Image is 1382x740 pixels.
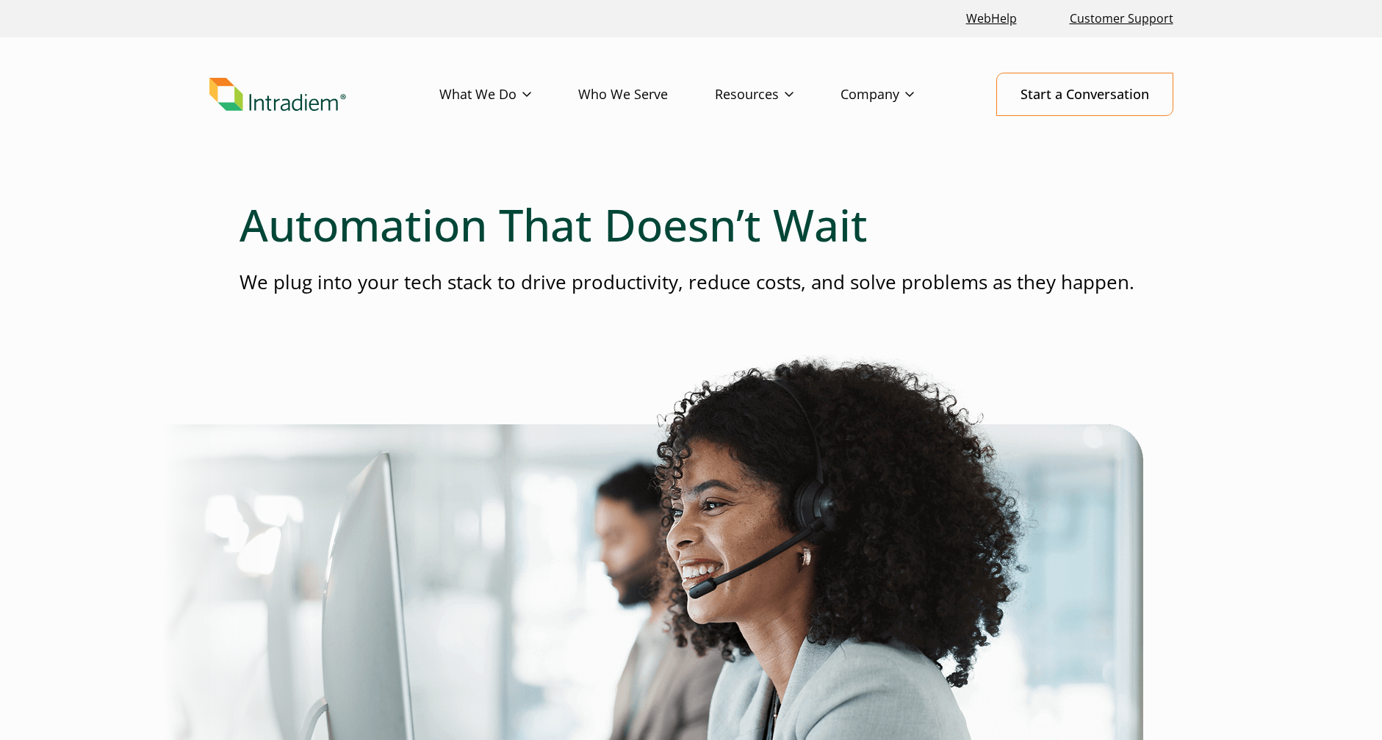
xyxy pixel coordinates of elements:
h1: Automation That Doesn’t Wait [240,198,1143,251]
a: Customer Support [1064,3,1179,35]
a: Resources [715,73,841,116]
a: What We Do [439,73,578,116]
img: Intradiem [209,78,346,112]
p: We plug into your tech stack to drive productivity, reduce costs, and solve problems as they happen. [240,269,1143,296]
a: Link to homepage of Intradiem [209,78,439,112]
a: Link opens in a new window [960,3,1023,35]
a: Who We Serve [578,73,715,116]
a: Start a Conversation [996,73,1173,116]
a: Company [841,73,961,116]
